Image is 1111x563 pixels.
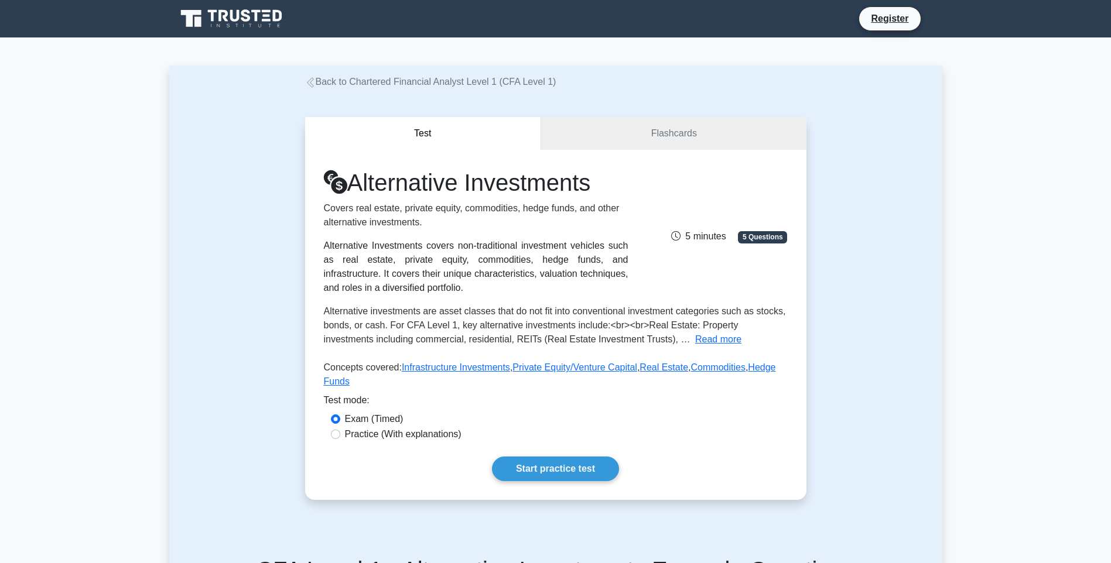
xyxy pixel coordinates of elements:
[305,77,556,87] a: Back to Chartered Financial Analyst Level 1 (CFA Level 1)
[864,11,915,26] a: Register
[324,393,788,412] div: Test mode:
[402,362,510,372] a: Infrastructure Investments
[695,332,741,346] button: Read more
[512,362,637,372] a: Private Equity/Venture Capital
[324,169,628,197] h1: Alternative Investments
[324,306,786,344] span: Alternative investments are asset classes that do not fit into conventional investment categories...
[324,239,628,295] div: Alternative Investments covers non-traditional investment vehicles such as real estate, private e...
[691,362,746,372] a: Commodities
[345,427,462,441] label: Practice (With explanations)
[324,361,788,393] p: Concepts covered: , , , ,
[541,117,806,150] a: Flashcards
[492,456,619,481] a: Start practice test
[324,201,628,229] p: Covers real estate, private equity, commodities, hedge funds, and other alternative investments.
[305,117,542,150] button: Test
[671,231,726,241] span: 5 minutes
[738,231,787,243] span: 5 Questions
[345,412,404,426] label: Exam (Timed)
[640,362,688,372] a: Real Estate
